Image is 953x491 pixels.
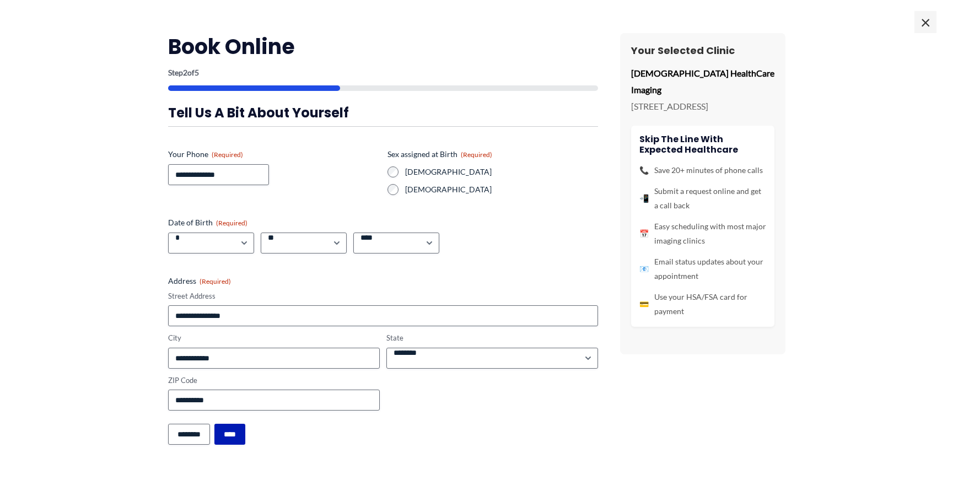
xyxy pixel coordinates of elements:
[168,276,231,287] legend: Address
[387,149,492,160] legend: Sex assigned at Birth
[639,226,649,241] span: 📅
[168,291,598,301] label: Street Address
[639,163,649,177] span: 📞
[639,191,649,206] span: 📲
[639,184,766,213] li: Submit a request online and get a call back
[168,69,598,77] p: Step of
[386,333,598,343] label: State
[639,297,649,311] span: 💳
[168,33,598,60] h2: Book Online
[639,219,766,248] li: Easy scheduling with most major imaging clinics
[639,262,649,276] span: 📧
[405,184,598,195] label: [DEMOGRAPHIC_DATA]
[631,44,774,57] h3: Your Selected Clinic
[405,166,598,177] label: [DEMOGRAPHIC_DATA]
[914,11,936,33] span: ×
[631,65,774,98] p: [DEMOGRAPHIC_DATA] HealthCare Imaging
[168,217,247,228] legend: Date of Birth
[168,333,380,343] label: City
[183,68,187,77] span: 2
[168,375,380,386] label: ZIP Code
[639,163,766,177] li: Save 20+ minutes of phone calls
[639,255,766,283] li: Email status updates about your appointment
[461,150,492,159] span: (Required)
[200,277,231,285] span: (Required)
[216,219,247,227] span: (Required)
[631,98,774,115] p: [STREET_ADDRESS]
[639,290,766,319] li: Use your HSA/FSA card for payment
[639,134,766,155] h4: Skip the line with Expected Healthcare
[212,150,243,159] span: (Required)
[168,149,379,160] label: Your Phone
[168,104,598,121] h3: Tell us a bit about yourself
[195,68,199,77] span: 5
